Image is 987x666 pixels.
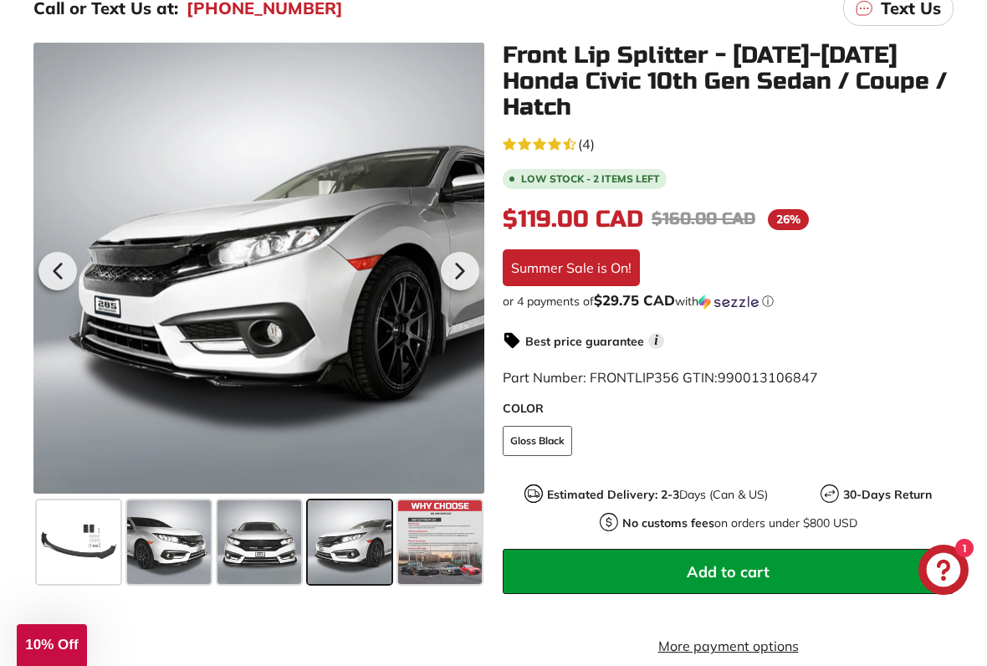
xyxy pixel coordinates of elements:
span: $160.00 CAD [652,208,755,229]
strong: Estimated Delivery: 2-3 [547,487,679,502]
img: Sezzle [698,295,759,310]
a: 4.3 rating (4 votes) [503,132,954,154]
p: on orders under $800 USD [622,515,857,532]
div: 10% Off [17,624,87,666]
span: $119.00 CAD [503,205,643,233]
div: Summer Sale is On! [503,249,640,286]
span: 26% [768,209,809,230]
inbox-online-store-chat: Shopify online store chat [913,545,974,599]
span: Low stock - 2 items left [521,174,660,184]
span: Add to cart [687,562,770,581]
p: Days (Can & US) [547,486,768,504]
span: Part Number: FRONTLIP356 GTIN: [503,369,818,386]
span: $29.75 CAD [594,291,675,309]
strong: No customs fees [622,515,714,530]
label: COLOR [503,400,954,418]
strong: 30-Days Return [843,487,932,502]
h1: Front Lip Splitter - [DATE]-[DATE] Honda Civic 10th Gen Sedan / Coupe / Hatch [503,43,954,120]
span: 990013106847 [718,369,818,386]
strong: Best price guarantee [525,334,644,349]
span: (4) [578,134,595,154]
span: 10% Off [25,637,78,653]
div: or 4 payments of$29.75 CADwithSezzle Click to learn more about Sezzle [503,293,954,310]
div: or 4 payments of with [503,293,954,310]
button: Add to cart [503,549,954,594]
a: More payment options [503,636,954,656]
span: i [648,333,664,349]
